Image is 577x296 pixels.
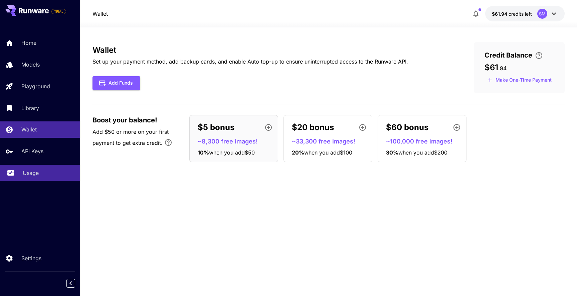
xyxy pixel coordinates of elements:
[92,45,408,55] h3: Wallet
[386,149,398,156] span: 30 %
[492,10,532,17] div: $61.94
[21,125,37,133] p: Wallet
[198,121,234,133] p: $5 bonus
[386,121,428,133] p: $60 bonus
[23,169,39,177] p: Usage
[21,147,43,155] p: API Keys
[52,9,66,14] span: TRIAL
[51,7,66,15] span: Add your payment card to enable full platform functionality.
[162,136,175,149] button: Bonus applies only to your first payment, up to 30% on the first $1,000.
[21,61,40,69] p: Models
[532,52,546,60] button: Enter your card details and choose an Auto top-up amount to avoid service interruptions. We'll au...
[92,58,408,66] p: Set up your payment method, add backup cards, and enable Auto top-up to ensure uninterrupted acce...
[292,149,304,156] span: 20 %
[292,121,334,133] p: $20 bonus
[485,6,565,21] button: $61.94SM
[209,149,255,156] span: when you add $50
[21,254,41,262] p: Settings
[398,149,447,156] span: when you add $200
[492,11,509,17] span: $61.94
[21,82,50,90] p: Playground
[537,9,547,19] div: SM
[92,76,140,90] button: Add Funds
[66,279,75,288] button: Collapse sidebar
[386,137,463,146] p: ~100,000 free images!
[509,11,532,17] span: credits left
[485,63,498,72] span: $61
[485,75,555,85] button: Make a one-time, non-recurring payment
[71,277,80,289] div: Collapse sidebar
[198,149,209,156] span: 10 %
[92,115,157,125] span: Boost your balance!
[198,137,275,146] p: ~8,300 free images!
[498,65,507,72] span: . 94
[485,50,532,60] span: Credit Balance
[304,149,352,156] span: when you add $100
[21,39,36,47] p: Home
[21,104,39,112] p: Library
[92,128,169,146] span: Add $50 or more on your first payment to get extra credit.
[92,10,108,18] a: Wallet
[292,137,369,146] p: ~33,300 free images!
[92,10,108,18] nav: breadcrumb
